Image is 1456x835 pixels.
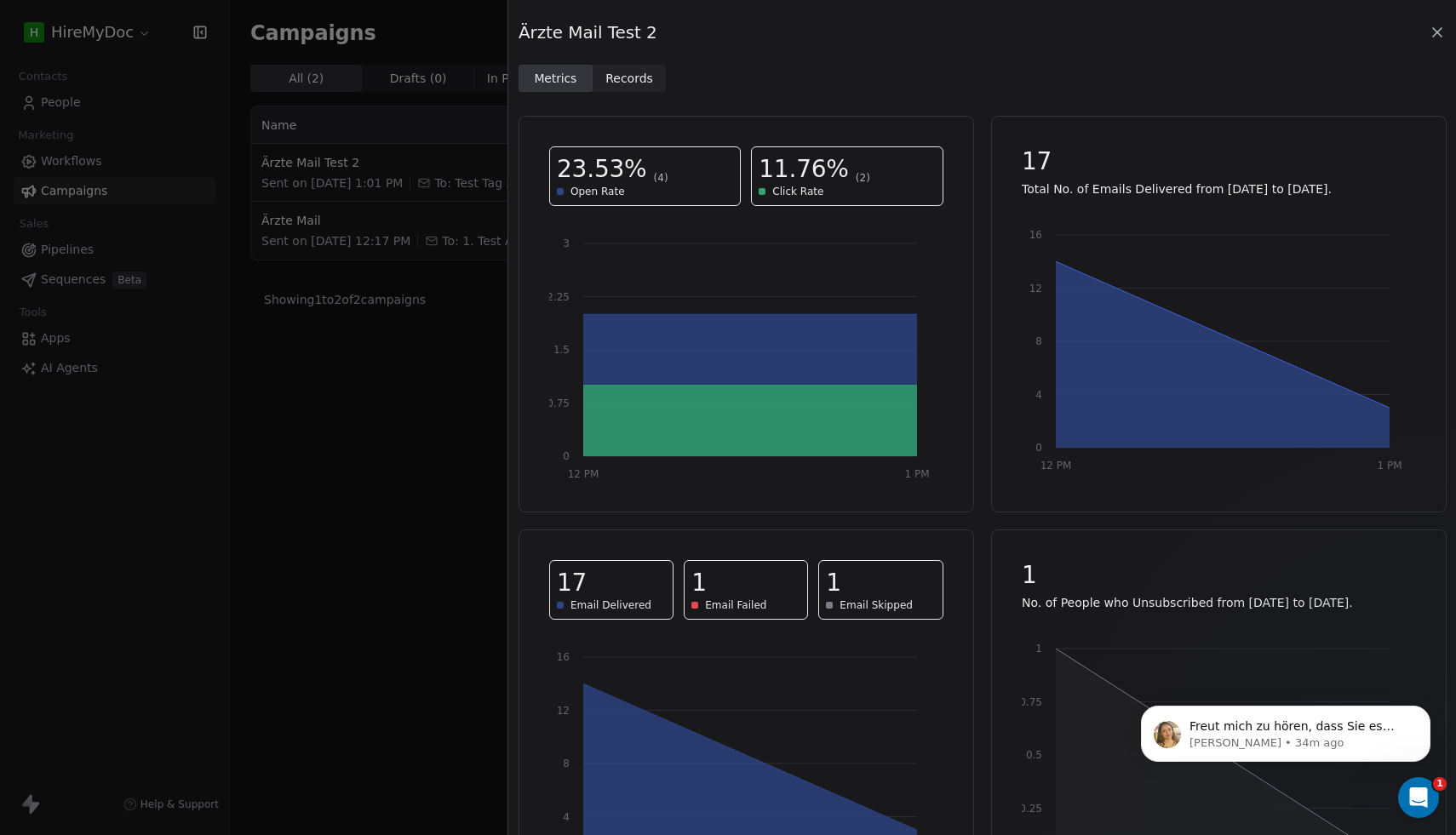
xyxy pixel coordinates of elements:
tspan: 0.75 [547,397,570,409]
tspan: 8 [1035,335,1042,347]
span: (4) [654,171,668,185]
span: Email Failed [705,598,766,612]
tspan: 1 PM [1377,460,1402,472]
tspan: 12 PM [1040,460,1071,472]
iframe: Intercom notifications message [1115,670,1456,789]
span: 17 [1022,146,1052,177]
span: 23.53% [557,154,647,185]
tspan: 16 [1029,229,1041,241]
tspan: 1.5 [553,344,570,356]
span: 1 [1433,777,1447,791]
tspan: 1 PM [904,468,929,480]
tspan: 4 [563,811,570,823]
span: 1 [826,568,841,598]
tspan: 2.25 [547,291,570,303]
tspan: 8 [563,758,570,769]
iframe: Intercom live chat [1398,777,1439,818]
tspan: 12 [557,705,570,717]
span: Click Rate [772,185,823,198]
span: 17 [557,568,587,598]
p: No. of People who Unsubscribed from [DATE] to [DATE]. [1022,594,1416,611]
tspan: 0 [1035,442,1042,454]
tspan: 16 [557,651,570,663]
tspan: 3 [563,237,570,249]
p: Total No. of Emails Delivered from [DATE] to [DATE]. [1022,180,1416,197]
tspan: 0 [563,450,570,462]
tspan: 0.25 [1019,803,1042,815]
span: 11.76% [759,154,849,185]
tspan: 1 [1035,643,1042,655]
tspan: 4 [1035,389,1042,401]
span: (2) [856,171,870,185]
span: Open Rate [570,185,625,198]
span: Ärzte Mail Test 2 [519,20,657,44]
tspan: 0.5 [1025,749,1041,761]
span: 1 [1022,560,1037,591]
tspan: 12 [1029,283,1041,295]
span: 1 [691,568,707,598]
span: Records [605,70,653,88]
tspan: 12 PM [568,468,599,480]
tspan: 0.75 [1019,696,1042,708]
span: Email Delivered [570,598,651,612]
span: Email Skipped [840,598,913,612]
